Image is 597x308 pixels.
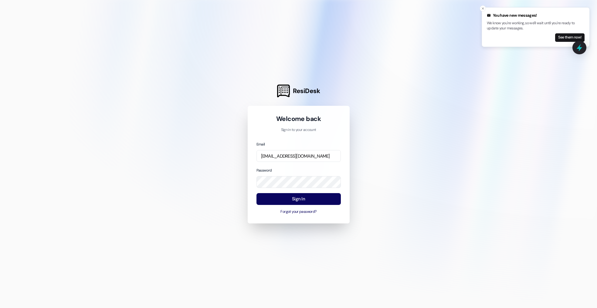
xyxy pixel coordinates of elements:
label: Password [256,168,272,173]
button: Forgot your password? [256,209,341,215]
span: ResiDesk [293,87,320,95]
img: ResiDesk Logo [277,85,290,97]
p: We know you're working, so we'll wait until you're ready to update your messages. [487,21,585,31]
label: Email [256,142,265,147]
p: Sign in to your account [256,127,341,133]
input: name@example.com [256,150,341,162]
div: You have new messages! [487,12,585,18]
h1: Welcome back [256,115,341,123]
button: Close toast [480,5,486,12]
button: See them now! [555,33,585,42]
button: Sign In [256,193,341,205]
